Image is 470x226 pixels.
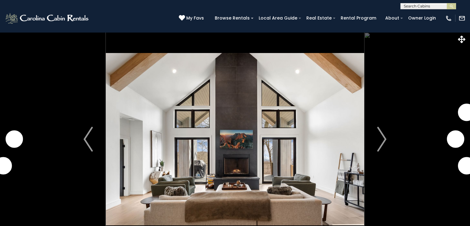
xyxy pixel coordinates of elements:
[84,127,93,152] img: arrow
[459,15,465,22] img: mail-regular-white.png
[445,15,452,22] img: phone-regular-white.png
[256,13,300,23] a: Local Area Guide
[186,15,204,21] span: My Favs
[179,15,205,22] a: My Favs
[303,13,335,23] a: Real Estate
[212,13,253,23] a: Browse Rentals
[405,13,439,23] a: Owner Login
[5,12,90,24] img: White-1-2.png
[382,13,402,23] a: About
[377,127,386,152] img: arrow
[338,13,379,23] a: Rental Program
